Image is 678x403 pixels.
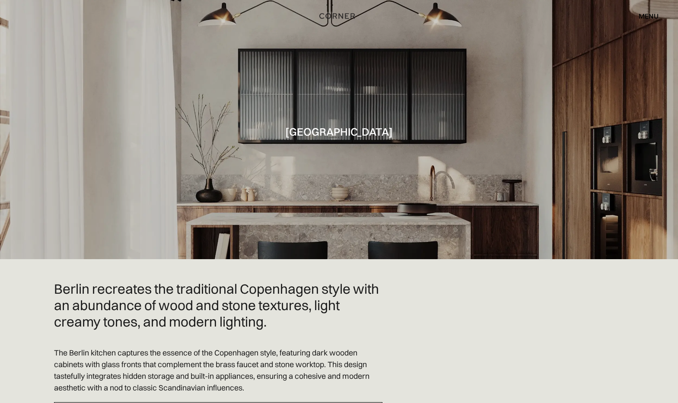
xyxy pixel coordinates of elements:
a: home [309,10,369,22]
p: The Berlin kitchen captures the essence of the Copenhagen style, featuring dark wooden cabinets w... [54,347,382,393]
h1: [GEOGRAPHIC_DATA] [285,126,393,137]
h2: Berlin recreates the traditional Copenhagen style with an abundance of wood and stone textures, l... [54,281,382,330]
div: menu [639,13,659,19]
div: menu [630,9,659,23]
